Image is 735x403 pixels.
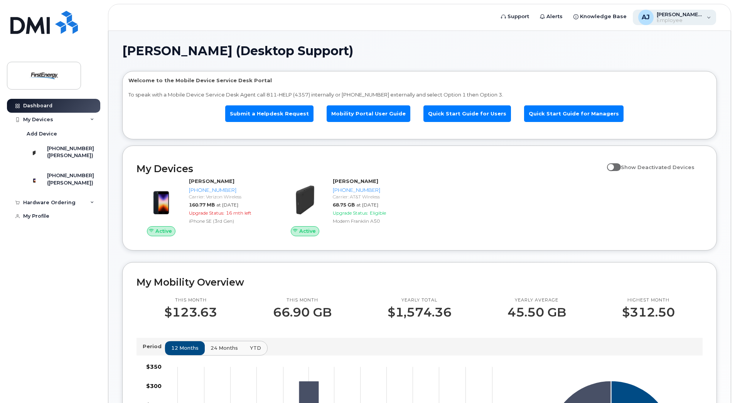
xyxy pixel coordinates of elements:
iframe: Messenger Launcher [701,369,729,397]
p: 66.90 GB [273,305,332,319]
span: 16 mth left [226,210,251,216]
span: at [DATE] [356,202,378,208]
a: Quick Start Guide for Managers [524,105,624,122]
span: Active [155,227,172,235]
div: Carrier: Verizon Wireless [189,193,268,200]
p: Yearly total [388,297,452,303]
p: This month [164,297,217,303]
img: image20231002-3703462-1angbar.jpeg [143,181,180,218]
span: 24 months [211,344,238,352]
p: $312.50 [622,305,675,319]
span: 68.75 GB [333,202,355,208]
tspan: $300 [146,383,162,389]
div: [PHONE_NUMBER] [333,186,412,194]
span: at [DATE] [216,202,238,208]
span: Upgrade Status: [189,210,224,216]
p: To speak with a Mobile Device Service Desk Agent call 811-HELP (4357) internally or [PHONE_NUMBER... [128,91,711,98]
div: [PHONE_NUMBER] [189,186,268,194]
p: Period [143,343,165,350]
span: [PERSON_NAME] (Desktop Support) [122,45,353,57]
span: YTD [250,344,261,352]
div: Carrier: AT&T Wireless [333,193,412,200]
a: Mobility Portal User Guide [327,105,410,122]
p: $123.63 [164,305,217,319]
strong: [PERSON_NAME] [333,178,378,184]
tspan: $350 [146,364,162,371]
a: Submit a Helpdesk Request [225,105,314,122]
a: Active[PERSON_NAME][PHONE_NUMBER]Carrier: Verizon Wireless160.77 MBat [DATE]Upgrade Status:16 mth... [137,178,271,236]
span: Upgrade Status: [333,210,368,216]
a: Active[PERSON_NAME][PHONE_NUMBER]Carrier: AT&T Wireless68.75 GBat [DATE]Upgrade Status:EligibleMo... [280,178,415,236]
input: Show Deactivated Devices [607,160,613,166]
span: Active [299,227,316,235]
p: Welcome to the Mobile Device Service Desk Portal [128,77,711,84]
div: iPhone SE (3rd Gen) [189,218,268,224]
div: Modem Franklin A50 [333,218,412,224]
p: Yearly average [507,297,566,303]
h2: My Devices [137,163,603,174]
p: $1,574.36 [388,305,452,319]
p: Highest month [622,297,675,303]
h2: My Mobility Overview [137,276,703,288]
span: Show Deactivated Devices [621,164,695,170]
p: This month [273,297,332,303]
p: 45.50 GB [507,305,566,319]
strong: [PERSON_NAME] [189,178,234,184]
img: image20231002-3703462-1vzb8k.jpeg [287,181,324,218]
span: Eligible [370,210,386,216]
a: Quick Start Guide for Users [423,105,511,122]
span: 160.77 MB [189,202,215,208]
